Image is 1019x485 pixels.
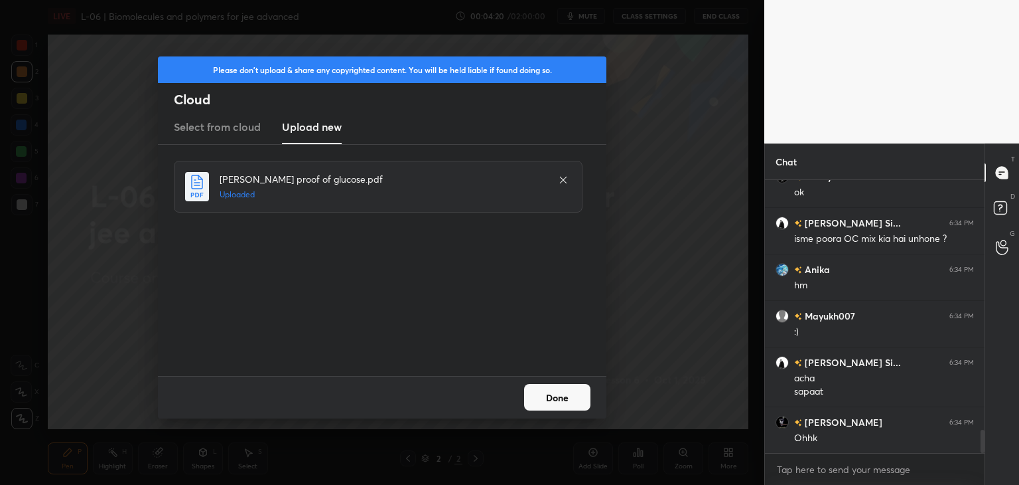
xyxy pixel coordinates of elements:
div: 6:34 PM [949,219,974,227]
div: isme poora OC mix kia hai unhone ? [794,233,974,246]
h4: [PERSON_NAME] proof of glucose.pdf [220,172,545,186]
button: Done [524,384,590,411]
h2: Cloud [174,91,606,108]
h6: Mayukh007 [802,309,855,323]
h6: [PERSON_NAME] [802,415,882,429]
img: no-rating-badge.077c3623.svg [794,419,802,427]
h6: [PERSON_NAME] Si... [802,216,901,230]
img: no-rating-badge.077c3623.svg [794,266,802,274]
div: 6:34 PM [949,359,974,367]
p: D [1010,191,1015,201]
div: 6:34 PM [949,312,974,320]
h6: Anika [802,262,830,276]
h5: Uploaded [220,189,545,201]
div: Please don't upload & share any copyrighted content. You will be held liable if found doing so. [158,56,606,83]
p: Chat [765,144,807,179]
p: G [1010,229,1015,239]
h3: Upload new [282,119,342,135]
img: no-rating-badge.077c3623.svg [794,313,802,320]
p: T [1011,154,1015,164]
div: grid [765,180,985,454]
div: acha [794,372,974,385]
img: no-rating-badge.077c3623.svg [794,359,802,367]
img: 3d4d0f6eaf074aab84cece335152357e.None [776,217,789,230]
div: 6:34 PM [949,419,974,427]
div: 6:34 PM [949,266,974,274]
div: ok [794,186,974,199]
div: sapaat [794,385,974,399]
div: Ohhk [794,432,974,445]
div: hm [794,279,974,292]
img: 01fea0658b6945f7b1fe679493a9bbc6.jpg [776,263,789,276]
img: default.png [776,310,789,323]
img: 3d4d0f6eaf074aab84cece335152357e.None [776,356,789,369]
img: no-rating-badge.077c3623.svg [794,220,802,227]
img: 4b9450a7b8b3460c85d8a1959f1f206c.jpg [776,416,789,429]
h6: [PERSON_NAME] Si... [802,355,901,369]
div: :) [794,326,974,339]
